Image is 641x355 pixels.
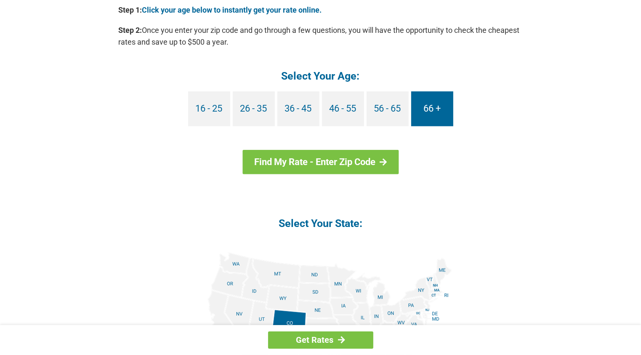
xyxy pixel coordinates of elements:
[367,91,409,126] a: 56 - 65
[119,5,142,14] b: Step 1:
[242,150,399,174] a: Find My Rate - Enter Zip Code
[322,91,364,126] a: 46 - 55
[268,331,373,349] a: Get Rates
[233,91,275,126] a: 26 - 35
[119,216,523,230] h4: Select Your State:
[188,91,230,126] a: 16 - 25
[277,91,319,126] a: 36 - 45
[119,24,523,48] p: Once you enter your zip code and go through a few questions, you will have the opportunity to che...
[119,69,523,83] h4: Select Your Age:
[119,26,142,35] b: Step 2:
[142,5,322,14] a: Click your age below to instantly get your rate online.
[411,91,453,126] a: 66 +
